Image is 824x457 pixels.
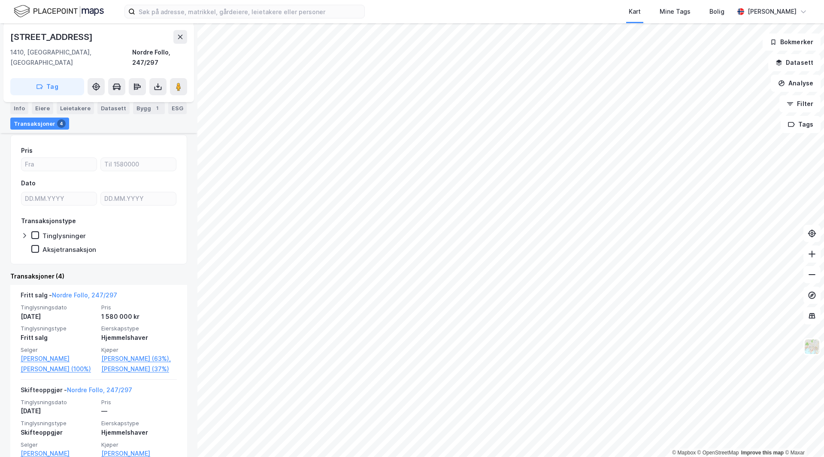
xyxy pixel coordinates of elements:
img: logo.f888ab2527a4732fd821a326f86c7f29.svg [14,4,104,19]
span: Selger [21,346,96,354]
input: DD.MM.YYYY [21,192,97,205]
button: Tags [781,116,821,133]
a: Mapbox [672,450,696,456]
div: Dato [21,178,36,188]
span: Eierskapstype [101,420,177,427]
div: Transaksjoner (4) [10,271,187,281]
div: — [101,406,177,416]
span: Kjøper [101,346,177,354]
div: ESG [168,102,187,114]
span: Tinglysningstype [21,325,96,332]
input: Fra [21,158,97,171]
a: Improve this map [741,450,784,456]
div: Transaksjonstype [21,216,76,226]
button: Tag [10,78,84,95]
a: Nordre Follo, 247/297 [52,291,117,299]
div: Eiere [32,102,53,114]
div: Fritt salg [21,333,96,343]
div: Bolig [709,6,724,17]
span: Tinglysningsdato [21,304,96,311]
div: Nordre Follo, 247/297 [132,47,187,68]
input: Søk på adresse, matrikkel, gårdeiere, leietakere eller personer [135,5,364,18]
span: Eierskapstype [101,325,177,332]
div: Hjemmelshaver [101,333,177,343]
div: Info [10,102,28,114]
div: 4 [57,119,66,128]
div: Fritt salg - [21,290,117,304]
input: Til 1580000 [101,158,176,171]
div: Datasett [97,102,130,114]
a: [PERSON_NAME] (37%) [101,364,177,374]
div: Kart [629,6,641,17]
span: Selger [21,441,96,448]
img: Z [804,339,820,355]
div: 1 580 000 kr [101,312,177,322]
div: 1410, [GEOGRAPHIC_DATA], [GEOGRAPHIC_DATA] [10,47,132,68]
a: [PERSON_NAME] (63%), [101,354,177,364]
span: Pris [101,399,177,406]
a: OpenStreetMap [697,450,739,456]
div: [DATE] [21,406,96,416]
div: Hjemmelshaver [101,427,177,438]
a: Nordre Follo, 247/297 [67,386,132,393]
button: Datasett [768,54,821,71]
div: [DATE] [21,312,96,322]
button: Filter [779,95,821,112]
button: Analyse [771,75,821,92]
div: Tinglysninger [42,232,86,240]
div: Bygg [133,102,165,114]
button: Bokmerker [763,33,821,51]
div: Leietakere [57,102,94,114]
div: [STREET_ADDRESS] [10,30,94,44]
span: Tinglysningsdato [21,399,96,406]
span: Pris [101,304,177,311]
div: Skifteoppgjør - [21,385,132,399]
div: Transaksjoner [10,118,69,130]
span: Kjøper [101,441,177,448]
div: Aksjetransaksjon [42,245,96,254]
div: 1 [153,104,161,112]
input: DD.MM.YYYY [101,192,176,205]
div: [PERSON_NAME] [748,6,797,17]
a: [PERSON_NAME] [PERSON_NAME] (100%) [21,354,96,374]
div: Pris [21,145,33,156]
div: Mine Tags [660,6,691,17]
iframe: Chat Widget [781,416,824,457]
span: Tinglysningstype [21,420,96,427]
div: Skifteoppgjør [21,427,96,438]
